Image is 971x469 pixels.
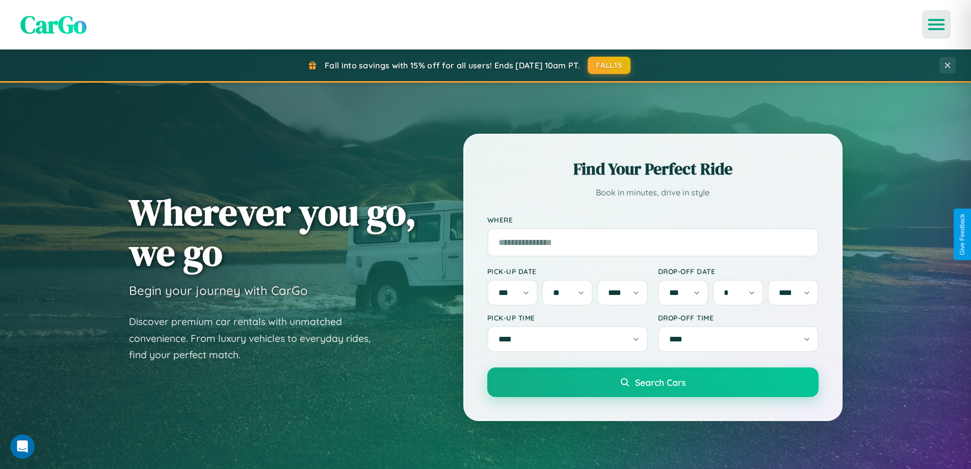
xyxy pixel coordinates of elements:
[129,192,416,273] h1: Wherever you go, we go
[487,313,648,322] label: Pick-up Time
[635,377,686,388] span: Search Cars
[922,10,951,39] button: Open menu
[487,215,819,224] label: Where
[129,283,308,298] h3: Begin your journey with CarGo
[20,8,87,41] span: CarGo
[487,185,819,200] p: Book in minutes, drive in style
[487,367,819,397] button: Search Cars
[129,313,384,363] p: Discover premium car rentals with unmatched convenience. From luxury vehicles to everyday rides, ...
[487,158,819,180] h2: Find Your Perfect Ride
[658,313,819,322] label: Drop-off Time
[658,267,819,276] label: Drop-off Date
[325,60,580,70] span: Fall into savings with 15% off for all users! Ends [DATE] 10am PT.
[10,434,35,459] iframe: Intercom live chat
[959,214,966,255] div: Give Feedback
[588,57,631,74] button: FALL15
[487,267,648,276] label: Pick-up Date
